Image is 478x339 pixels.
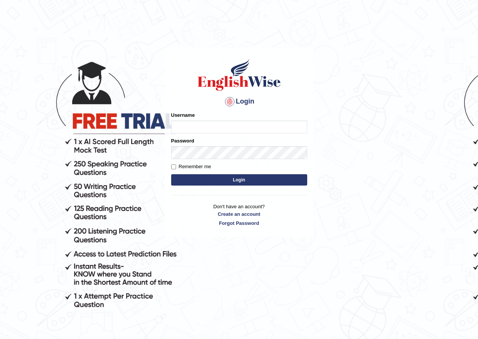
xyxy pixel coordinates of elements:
[171,220,307,227] a: Forgot Password
[196,58,282,92] img: Logo of English Wise sign in for intelligent practice with AI
[171,137,194,144] label: Password
[171,163,211,170] label: Remember me
[171,203,307,226] p: Don't have an account?
[171,164,176,169] input: Remember me
[171,211,307,218] a: Create an account
[171,111,195,119] label: Username
[171,96,307,108] h4: Login
[171,174,307,186] button: Login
